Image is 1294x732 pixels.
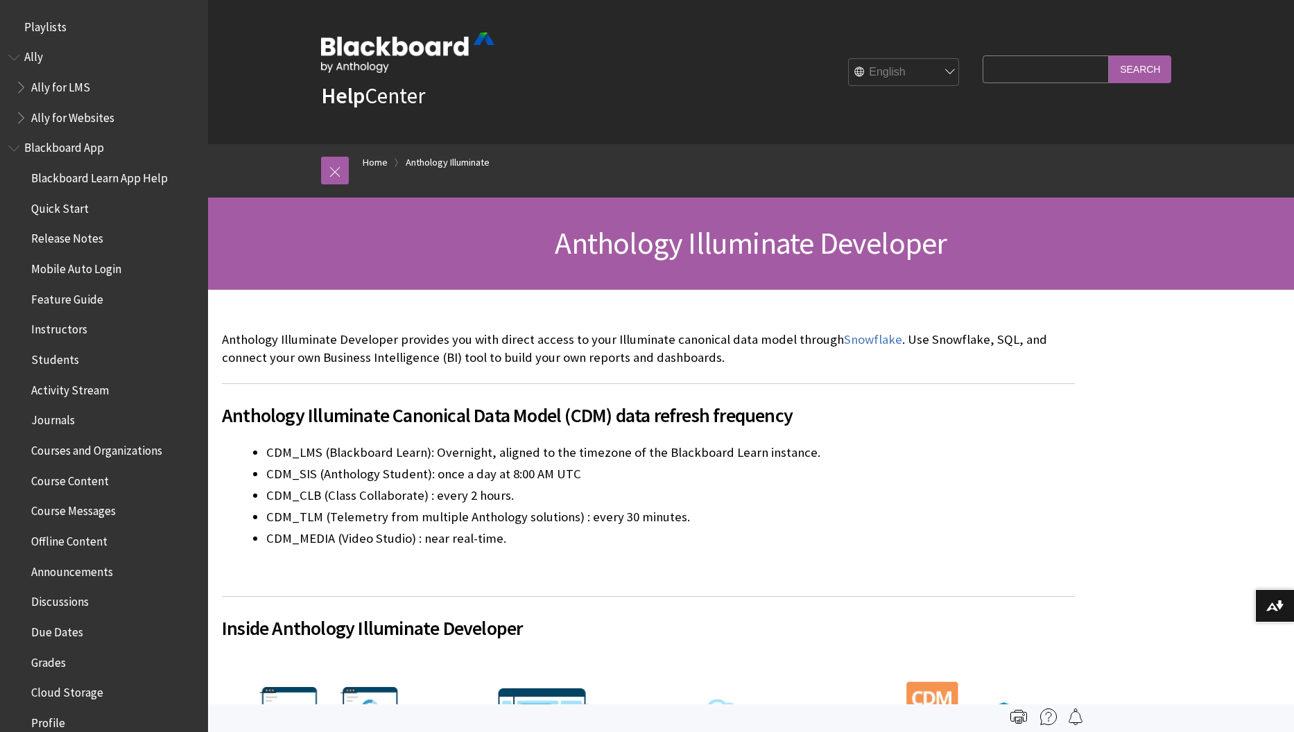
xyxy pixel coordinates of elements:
[31,76,90,94] span: Ally for LMS
[1040,708,1057,725] img: More help
[31,651,66,670] span: Grades
[321,82,365,110] strong: Help
[31,469,109,488] span: Course Content
[31,439,162,458] span: Courses and Organizations
[222,331,1075,367] p: Anthology Illuminate Developer provides you with direct access to your Illuminate canonical data ...
[266,507,1075,527] li: CDM_TLM (Telemetry from multiple Anthology solutions) : every 30 minutes.
[31,711,65,730] span: Profile
[406,154,490,171] a: Anthology Illuminate
[31,378,109,397] span: Activity Stream
[321,33,494,73] img: Blackboard by Anthology
[849,59,960,87] select: Site Language Selector
[8,15,200,39] nav: Book outline for Playlists
[31,348,79,367] span: Students
[8,46,200,130] nav: Book outline for Anthology Ally Help
[1067,708,1084,725] img: Follow this page
[31,197,89,216] span: Quick Start
[24,15,67,34] span: Playlists
[266,443,1075,462] li: CDM_LMS (Blackboard Learn): Overnight, aligned to the timezone of the Blackboard Learn instance.
[24,46,43,64] span: Ally
[31,409,75,428] span: Journals
[31,530,107,548] span: Offline Content
[222,613,1075,643] span: Inside Anthology Illuminate Developer
[266,486,1075,505] li: CDM_CLB (Class Collaborate) : every 2 hours.
[222,401,1075,430] span: Anthology Illuminate Canonical Data Model (CDM) data refresh frequency
[24,137,104,155] span: Blackboard App
[844,331,902,348] a: Snowflake
[1109,55,1171,82] input: Search
[31,288,103,306] span: Feature Guide
[31,620,83,639] span: Due Dates
[555,224,947,262] span: Anthology Illuminate Developer
[1010,708,1027,725] img: Print
[31,166,168,185] span: Blackboard Learn App Help
[31,590,89,609] span: Discussions
[31,681,103,699] span: Cloud Storage
[31,500,116,518] span: Course Messages
[31,318,87,337] span: Instructors
[321,82,425,110] a: HelpCenter
[266,529,1075,548] li: CDM_MEDIA (Video Studio) : near real-time.
[31,227,103,246] span: Release Notes
[31,560,113,579] span: Announcements
[31,106,114,125] span: Ally for Websites
[363,154,388,171] a: Home
[31,257,121,276] span: Mobile Auto Login
[266,464,1075,484] li: CDM_SIS (Anthology Student): once a day at 8:00 AM UTC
